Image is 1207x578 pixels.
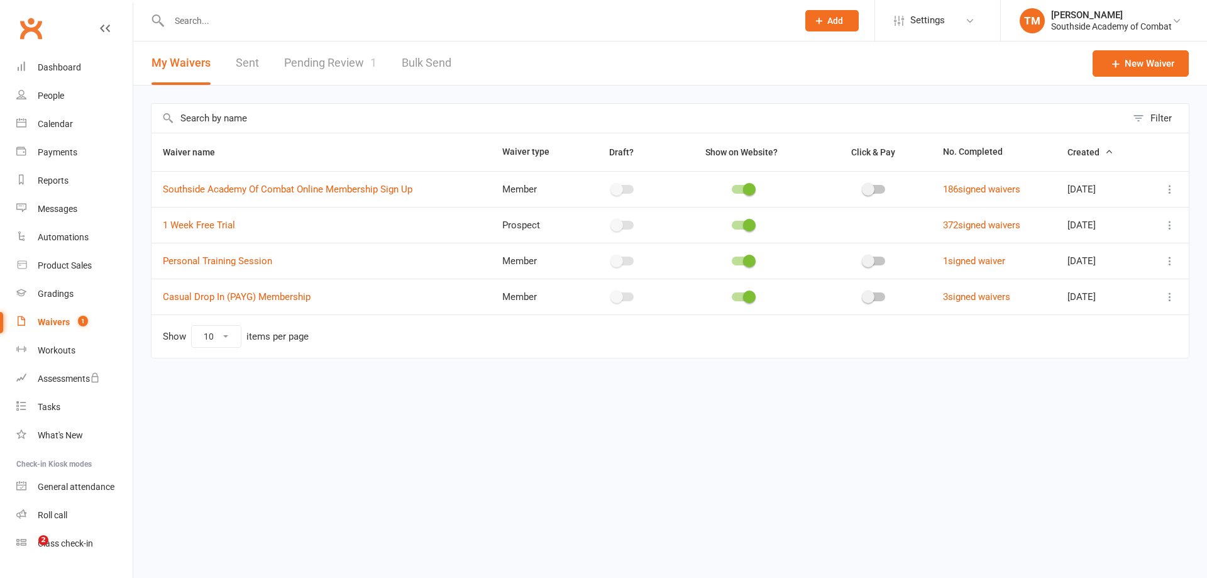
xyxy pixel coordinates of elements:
[163,147,229,157] span: Waiver name
[598,145,648,160] button: Draft?
[38,289,74,299] div: Gradings
[16,336,133,365] a: Workouts
[943,291,1010,303] a: 3signed waivers
[165,12,789,30] input: Search...
[370,56,377,69] span: 1
[491,279,578,314] td: Member
[16,365,133,393] a: Assessments
[943,184,1020,195] a: 186signed waivers
[163,184,412,195] a: Southside Academy Of Combat Online Membership Sign Up
[943,255,1005,267] a: 1signed waiver
[16,421,133,450] a: What's New
[38,535,48,545] span: 2
[16,195,133,223] a: Messages
[38,204,77,214] div: Messages
[694,145,791,160] button: Show on Website?
[1093,50,1189,77] a: New Waiver
[16,308,133,336] a: Waivers 1
[246,331,309,342] div: items per page
[16,252,133,280] a: Product Sales
[152,104,1127,133] input: Search by name
[38,147,77,157] div: Payments
[943,220,1020,231] a: 372signed waivers
[38,482,114,492] div: General attendance
[38,62,81,72] div: Dashboard
[1056,279,1142,314] td: [DATE]
[16,530,133,558] a: Class kiosk mode
[1067,145,1113,160] button: Created
[851,147,895,157] span: Click & Pay
[163,255,272,267] a: Personal Training Session
[402,42,451,85] a: Bulk Send
[1127,104,1189,133] button: Filter
[16,223,133,252] a: Automations
[16,393,133,421] a: Tasks
[1051,21,1172,32] div: Southside Academy of Combat
[705,147,778,157] span: Show on Website?
[16,138,133,167] a: Payments
[38,91,64,101] div: People
[38,317,70,327] div: Waivers
[1051,9,1172,21] div: [PERSON_NAME]
[38,232,89,242] div: Automations
[910,6,945,35] span: Settings
[1056,243,1142,279] td: [DATE]
[491,243,578,279] td: Member
[1067,147,1113,157] span: Created
[38,402,60,412] div: Tasks
[38,175,69,186] div: Reports
[1150,111,1172,126] div: Filter
[16,501,133,530] a: Roll call
[805,10,859,31] button: Add
[16,82,133,110] a: People
[932,133,1056,171] th: No. Completed
[78,316,88,326] span: 1
[827,16,843,26] span: Add
[38,538,93,548] div: Class check-in
[38,260,92,270] div: Product Sales
[163,220,235,231] a: 1 Week Free Trial
[1056,207,1142,243] td: [DATE]
[38,374,100,384] div: Assessments
[38,119,73,129] div: Calendar
[284,42,377,85] a: Pending Review1
[1056,171,1142,207] td: [DATE]
[16,280,133,308] a: Gradings
[491,207,578,243] td: Prospect
[163,291,311,303] a: Casual Drop In (PAYG) Membership
[163,145,229,160] button: Waiver name
[38,510,67,520] div: Roll call
[1020,8,1045,33] div: TM
[163,325,309,348] div: Show
[152,42,211,85] button: My Waivers
[491,171,578,207] td: Member
[38,430,83,440] div: What's New
[38,345,75,355] div: Workouts
[15,13,47,44] a: Clubworx
[13,535,43,565] iframe: Intercom live chat
[840,145,909,160] button: Click & Pay
[236,42,259,85] a: Sent
[16,53,133,82] a: Dashboard
[16,110,133,138] a: Calendar
[16,473,133,501] a: General attendance kiosk mode
[491,133,578,171] th: Waiver type
[16,167,133,195] a: Reports
[609,147,634,157] span: Draft?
